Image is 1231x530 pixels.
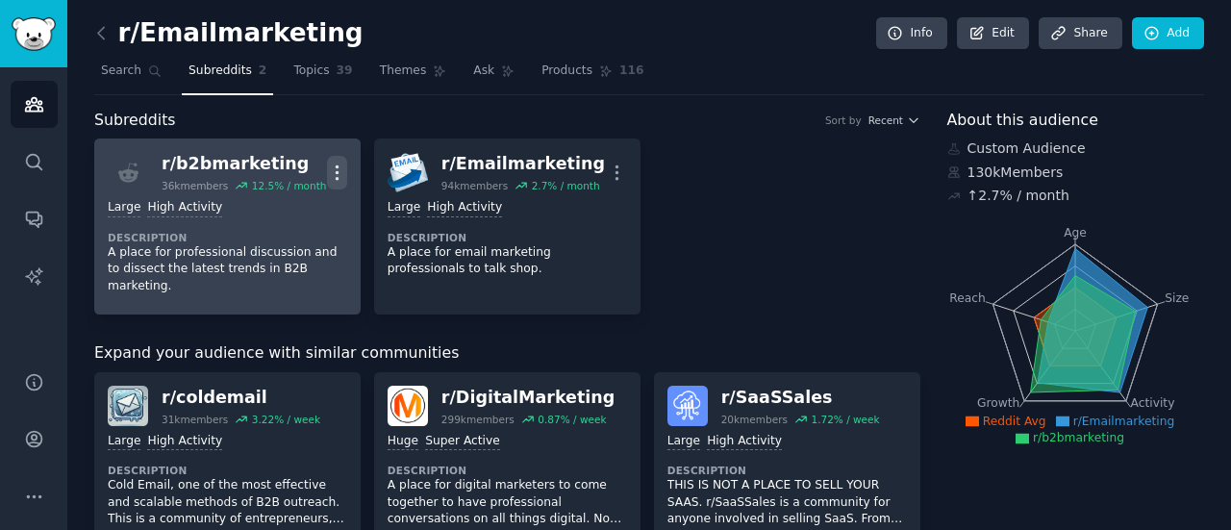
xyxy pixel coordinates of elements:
tspan: Age [1064,226,1087,240]
span: 116 [619,63,644,80]
span: Themes [380,63,427,80]
div: Large [388,199,420,217]
p: A place for professional discussion and to dissect the latest trends in B2B marketing. [108,244,347,295]
div: 1.72 % / week [811,413,879,426]
span: Expand your audience with similar communities [94,341,459,366]
p: THIS IS NOT A PLACE TO SELL YOUR SAAS. r/SaaSSales is a community for anyone involved in selling ... [667,477,907,528]
span: r/b2bmarketing [1033,431,1124,444]
div: Sort by [825,114,862,127]
div: 31k members [162,413,228,426]
a: Subreddits2 [182,56,273,95]
a: Products116 [535,56,650,95]
div: 2.7 % / month [532,179,600,192]
a: Share [1039,17,1121,50]
div: r/ coldemail [162,386,320,410]
a: Info [876,17,947,50]
span: Reddit Avg [983,415,1046,428]
div: High Activity [707,433,782,451]
div: r/ SaaSSales [721,386,880,410]
h2: r/Emailmarketing [94,18,364,49]
span: 39 [337,63,353,80]
div: 12.5 % / month [252,179,327,192]
button: Recent [868,114,920,127]
a: Ask [466,56,521,95]
div: Large [108,199,140,217]
span: Ask [473,63,494,80]
div: High Activity [147,199,222,217]
a: r/b2bmarketing36kmembers12.5% / monthLargeHigh ActivityDescriptionA place for professional discus... [94,139,361,315]
p: A place for email marketing professionals to talk shop. [388,244,627,278]
dt: Description [388,464,627,477]
div: 130k Members [947,163,1205,183]
span: r/Emailmarketing [1073,415,1175,428]
tspan: Size [1165,290,1189,304]
dt: Description [667,464,907,477]
div: Huge [388,433,418,451]
div: 36k members [162,179,228,192]
span: About this audience [947,109,1098,133]
a: Emailmarketingr/Emailmarketing94kmembers2.7% / monthLargeHigh ActivityDescriptionA place for emai... [374,139,641,315]
span: Subreddits [94,109,176,133]
div: 3.22 % / week [252,413,320,426]
img: coldemail [108,386,148,426]
span: 2 [259,63,267,80]
div: High Activity [427,199,502,217]
tspan: Growth [977,396,1019,410]
a: Topics39 [287,56,359,95]
div: ↑ 2.7 % / month [967,186,1069,206]
div: r/ b2bmarketing [162,152,326,176]
div: Large [108,433,140,451]
img: Emailmarketing [388,152,428,192]
span: Recent [868,114,903,127]
img: DigitalMarketing [388,386,428,426]
div: 20k members [721,413,788,426]
div: 299k members [441,413,515,426]
tspan: Activity [1130,396,1174,410]
a: Add [1132,17,1204,50]
div: High Activity [147,433,222,451]
dt: Description [388,231,627,244]
tspan: Reach [949,290,986,304]
p: Cold Email, one of the most effective and scalable methods of B2B outreach. This is a community o... [108,477,347,528]
span: Topics [293,63,329,80]
a: Edit [957,17,1029,50]
div: Custom Audience [947,139,1205,159]
a: Themes [373,56,454,95]
div: 0.87 % / week [538,413,606,426]
dt: Description [108,464,347,477]
img: SaaSSales [667,386,708,426]
div: r/ Emailmarketing [441,152,605,176]
span: Subreddits [188,63,252,80]
div: 94k members [441,179,508,192]
span: Search [101,63,141,80]
img: GummySearch logo [12,17,56,51]
div: Large [667,433,700,451]
a: Search [94,56,168,95]
span: Products [541,63,592,80]
div: r/ DigitalMarketing [441,386,615,410]
div: Super Active [425,433,500,451]
p: A place for digital marketers to come together to have professional conversations on all things d... [388,477,627,528]
dt: Description [108,231,347,244]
